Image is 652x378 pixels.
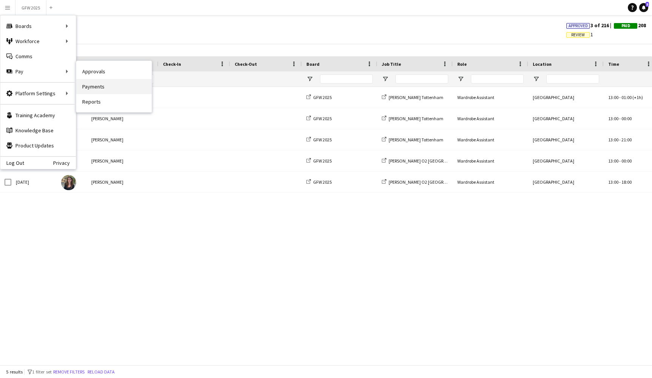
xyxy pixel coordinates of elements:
span: 13:00 [608,137,618,143]
span: - [619,137,621,143]
span: 00:00 [621,116,632,121]
div: [GEOGRAPHIC_DATA] [528,172,604,192]
span: Job Title [382,61,401,67]
div: Wardrobe Assistant [453,150,528,171]
span: GFW 2025 [313,158,332,164]
a: Approvals [76,64,152,79]
span: 21:00 [621,137,632,143]
span: Paid [621,23,630,28]
div: Wardrobe Assistant [453,172,528,192]
span: [PERSON_NAME] O2 [GEOGRAPHIC_DATA] [389,179,469,185]
span: Review [571,33,585,37]
a: GFW 2025 [306,116,332,121]
a: Reports [76,94,152,109]
span: 13:00 [608,116,618,121]
span: GFW 2025 [313,116,332,121]
img: Julia Boyce -Sargent [61,175,76,190]
a: Product Updates [0,138,76,153]
div: Wardrobe Assistant [453,108,528,129]
a: Training Academy [0,108,76,123]
span: 13:00 [608,158,618,164]
span: 13:00 [608,179,618,185]
a: Log Out [0,160,24,166]
span: Location [533,61,552,67]
a: Knowledge Base [0,123,76,138]
button: Open Filter Menu [457,76,464,82]
span: [PERSON_NAME] Tottenham [389,94,443,100]
span: - [619,179,621,185]
a: [PERSON_NAME] Tottenham [382,94,443,100]
div: Platform Settings [0,86,76,101]
span: - [619,94,621,100]
div: Wardrobe Assistant [453,129,528,150]
div: [GEOGRAPHIC_DATA] [528,129,604,150]
input: Location Filter Input [546,74,599,84]
span: 01:00 [621,94,632,100]
span: (+1h) [632,94,643,100]
button: Open Filter Menu [533,76,540,82]
span: [PERSON_NAME] O2 [GEOGRAPHIC_DATA] [389,158,469,164]
span: GFW 2025 [313,179,332,185]
a: GFW 2025 [306,137,332,143]
span: - [619,116,621,121]
a: GFW 2025 [306,158,332,164]
a: [PERSON_NAME] Tottenham [382,137,443,143]
div: [PERSON_NAME] [87,172,158,192]
span: 13:00 [608,94,618,100]
a: GFW 2025 [306,179,332,185]
span: - [619,158,621,164]
a: [PERSON_NAME] O2 [GEOGRAPHIC_DATA] [382,158,469,164]
div: Workforce [0,34,76,49]
button: Remove filters [52,368,86,376]
span: Check-Out [235,61,257,67]
span: 5 [646,2,649,7]
input: Job Title Filter Input [395,74,448,84]
span: GFW 2025 [313,137,332,143]
span: [PERSON_NAME] Tottenham [389,137,443,143]
div: [DATE] [11,172,57,192]
span: 3 of 216 [566,22,614,29]
a: Comms [0,49,76,64]
span: 00:00 [621,158,632,164]
a: GFW 2025 [306,94,332,100]
div: Pay [0,64,76,79]
div: [PERSON_NAME] [87,129,158,150]
a: [PERSON_NAME] Tottenham [382,116,443,121]
div: [PERSON_NAME] [87,150,158,171]
span: GFW 2025 [313,94,332,100]
span: Board [306,61,320,67]
a: Privacy [53,160,76,166]
div: [GEOGRAPHIC_DATA] [528,87,604,108]
a: 5 [639,3,648,12]
span: Time [608,61,619,67]
div: [GEOGRAPHIC_DATA] [528,150,604,171]
span: 208 [614,22,646,29]
button: GFW 2025 [15,0,46,15]
span: [PERSON_NAME] Tottenham [389,116,443,121]
a: Payments [76,79,152,94]
button: Open Filter Menu [382,76,389,82]
span: Check-In [163,61,181,67]
span: 18:00 [621,179,632,185]
span: 1 [566,31,593,38]
div: [PERSON_NAME] [87,108,158,129]
button: Open Filter Menu [306,76,313,82]
span: Role [457,61,467,67]
div: Wardrobe Assistant [453,87,528,108]
div: Boards [0,19,76,34]
a: [PERSON_NAME] O2 [GEOGRAPHIC_DATA] [382,179,469,185]
div: [GEOGRAPHIC_DATA] [528,108,604,129]
span: Approved [569,23,588,28]
button: Reload data [86,368,116,376]
input: Role Filter Input [471,74,524,84]
span: 1 filter set [32,369,52,375]
input: Board Filter Input [320,74,373,84]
